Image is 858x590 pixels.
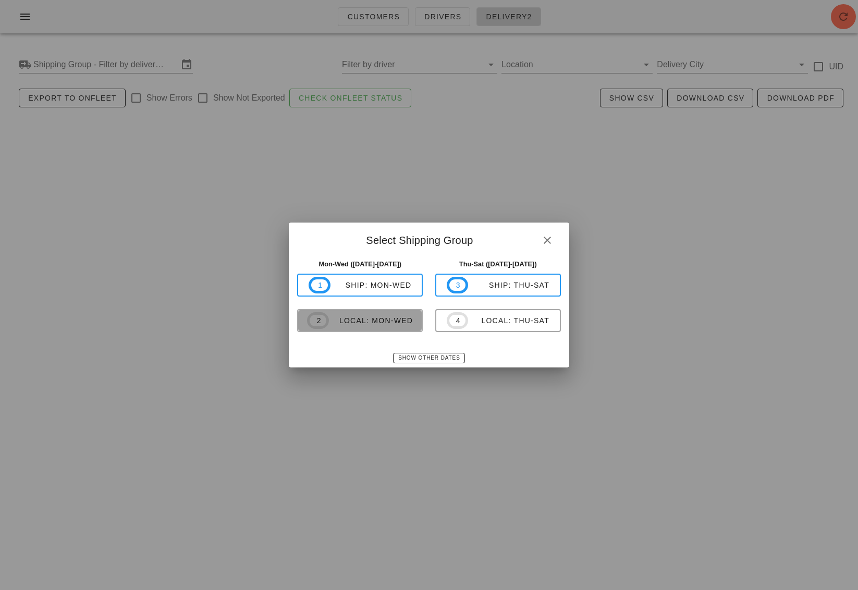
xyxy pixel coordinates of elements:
strong: Mon-Wed ([DATE]-[DATE]) [318,260,401,268]
div: local: Mon-Wed [329,316,413,325]
span: 3 [456,279,460,291]
span: 2 [316,315,320,326]
button: Show Other Dates [393,353,464,363]
span: 4 [456,315,460,326]
div: ship: Mon-Wed [330,281,412,289]
div: Select Shipping Group [289,223,569,255]
button: 1ship: Mon-Wed [297,274,423,297]
span: 1 [317,279,322,291]
button: 2local: Mon-Wed [297,309,423,332]
span: Show Other Dates [398,355,460,361]
div: ship: Thu-Sat [468,281,549,289]
strong: Thu-Sat ([DATE]-[DATE]) [459,260,537,268]
button: 4local: Thu-Sat [435,309,561,332]
div: local: Thu-Sat [468,316,549,325]
button: 3ship: Thu-Sat [435,274,561,297]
